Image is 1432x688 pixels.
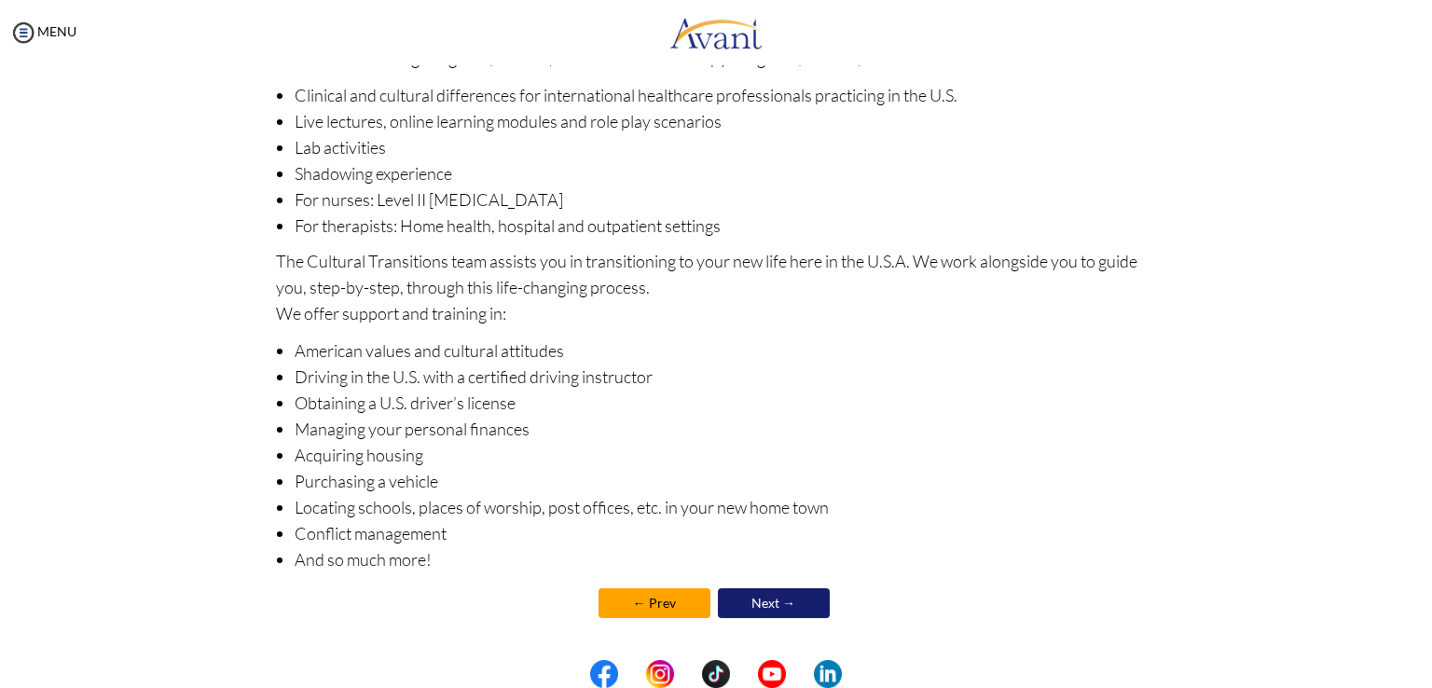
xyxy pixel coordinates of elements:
a: ← Prev [599,588,710,618]
img: logo.png [669,5,763,61]
img: tt.png [702,660,730,688]
img: in.png [646,660,674,688]
img: yt.png [758,660,786,688]
li: Obtaining a U.S. driver’s license [295,390,1157,416]
li: Conflict management [295,520,1157,546]
li: Managing your personal finances [295,416,1157,442]
li: And so much more! [295,546,1157,572]
img: li.png [814,660,842,688]
li: Driving in the U.S. with a certified driving instructor [295,364,1157,390]
a: Next → [718,588,830,618]
li: Purchasing a vehicle [295,468,1157,494]
li: Lab activities [295,134,1157,160]
li: Locating schools, places of worship, post offices, etc. in your new home town [295,494,1157,520]
li: For therapists: Home health, hospital and outpatient settings [295,213,1157,239]
img: icon-menu.png [9,19,37,47]
img: blank.png [618,660,646,688]
p: The Cultural Transitions team assists you in transitioning to your new life here in the U.S.A. We... [276,248,1157,326]
img: fb.png [590,660,618,688]
li: Clinical and cultural differences for international healthcare professionals practicing in the U.S. [295,82,1157,108]
li: Acquiring housing [295,442,1157,468]
li: Shadowing experience [295,160,1157,186]
img: blank.png [786,660,814,688]
li: For nurses: Level II [MEDICAL_DATA] [295,186,1157,213]
img: blank.png [730,660,758,688]
li: American values and cultural attitudes [295,337,1157,364]
img: blank.png [674,660,702,688]
a: MENU [9,23,76,39]
li: Live lectures, online learning modules and role play scenarios [295,108,1157,134]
